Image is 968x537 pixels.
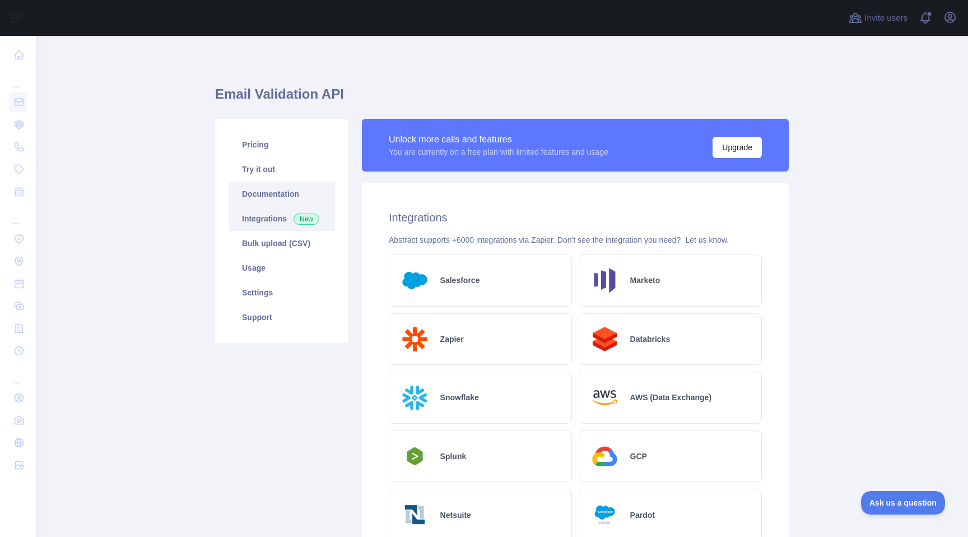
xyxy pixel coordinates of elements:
div: Unlock more calls and features [389,133,608,146]
img: Logo [398,444,431,469]
a: Documentation [229,182,335,206]
h2: Integrations [389,210,762,225]
h2: AWS (Data Exchange) [630,392,711,403]
button: Upgrade [713,137,762,158]
img: Logo [588,323,621,356]
img: Logo [398,381,431,414]
h1: Email Validation API [215,85,789,112]
h2: Splunk [440,451,467,462]
a: Pricing [229,132,335,157]
img: Logo [398,264,431,297]
span: New [294,214,319,225]
div: ... [9,67,27,90]
h2: Marketo [630,275,660,286]
h2: Salesforce [440,275,480,286]
div: ... [9,204,27,226]
h2: Netsuite [440,510,471,521]
h2: Snowflake [440,392,479,403]
div: ... [9,363,27,386]
a: Settings [229,280,335,305]
div: Abstract supports +6000 integrations via Zapier. Don't see the integration you need? [389,234,762,246]
img: Logo [588,498,621,531]
h2: Zapier [440,334,464,345]
img: Logo [588,440,621,473]
img: Logo [588,264,621,297]
a: Try it out [229,157,335,182]
a: Let us know. [685,235,729,244]
img: Logo [398,498,431,531]
a: Support [229,305,335,330]
h2: Databricks [630,334,671,345]
a: Bulk upload (CSV) [229,231,335,256]
span: Invite users [864,12,908,25]
img: Logo [588,381,621,414]
img: Logo [398,323,431,356]
h2: Pardot [630,510,655,521]
button: Invite users [846,9,910,27]
h2: GCP [630,451,647,462]
a: Integrations New [229,206,335,231]
div: You are currently on a free plan with limited features and usage [389,146,608,158]
a: Usage [229,256,335,280]
iframe: Toggle Customer Support [861,491,946,515]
